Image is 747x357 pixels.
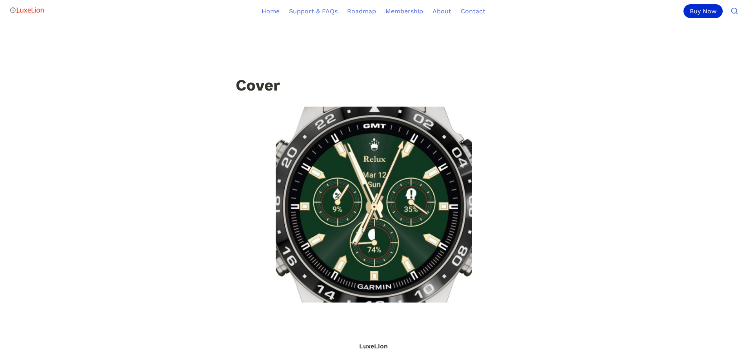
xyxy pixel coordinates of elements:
[235,77,513,96] h1: Cover
[683,4,723,18] div: Buy Now
[683,4,726,18] a: Buy Now
[359,343,388,350] span: LuxeLion
[276,107,472,303] img: image
[9,2,45,18] img: Logo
